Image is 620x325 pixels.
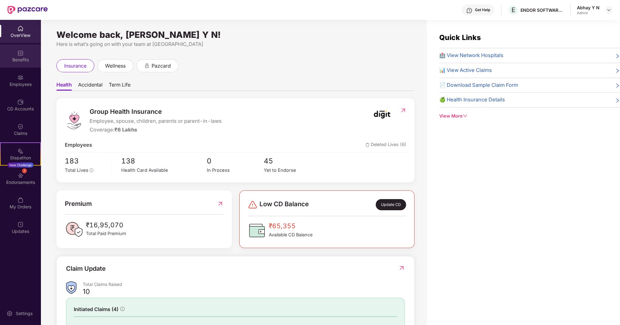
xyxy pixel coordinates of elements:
img: svg+xml;base64,PHN2ZyBpZD0iSGVscC0zMngzMiIgeG1sbnM9Imh0dHA6Ly93d3cudzMub3JnLzIwMDAvc3ZnIiB3aWR0aD... [466,7,472,14]
img: svg+xml;base64,PHN2ZyBpZD0iQ0RfQWNjb3VudHMiIGRhdGEtbmFtZT0iQ0QgQWNjb3VudHMiIHhtbG5zPSJodHRwOi8vd3... [17,99,24,105]
span: 📄 Download Sample Claim Form [439,81,518,89]
span: insurance [64,62,86,70]
img: svg+xml;base64,PHN2ZyBpZD0iRGFuZ2VyLTMyeDMyIiB4bWxucz0iaHR0cDovL3d3dy53My5vcmcvMjAwMC9zdmciIHdpZH... [248,200,258,210]
img: deleteIcon [365,143,370,147]
img: svg+xml;base64,PHN2ZyBpZD0iRW1wbG95ZWVzIiB4bWxucz0iaHR0cDovL3d3dy53My5vcmcvMjAwMC9zdmciIHdpZHRoPS... [17,74,24,81]
img: RedirectIcon [400,107,406,114]
img: svg+xml;base64,PHN2ZyBpZD0iU2V0dGluZy0yMHgyMCIgeG1sbnM9Imh0dHA6Ly93d3cudzMub3JnLzIwMDAvc3ZnIiB3aW... [7,310,13,317]
img: svg+xml;base64,PHN2ZyBpZD0iSG9tZSIgeG1sbnM9Imh0dHA6Ly93d3cudzMub3JnLzIwMDAvc3ZnIiB3aWR0aD0iMjAiIG... [17,25,24,32]
span: Quick Links [439,33,481,42]
span: right [615,53,620,60]
div: ENDOR SOFTWARE PRIVATE LIMITED [520,7,564,13]
div: View More [439,113,620,120]
div: animation [144,63,150,68]
span: down [463,114,467,118]
img: svg+xml;base64,PHN2ZyBpZD0iRW5kb3JzZW1lbnRzIiB4bWxucz0iaHR0cDovL3d3dy53My5vcmcvMjAwMC9zdmciIHdpZH... [17,172,24,179]
span: Employee, spouse, children, parents or parent-in-laws [90,117,222,125]
span: Total Lives [65,167,88,173]
img: svg+xml;base64,PHN2ZyB4bWxucz0iaHR0cDovL3d3dy53My5vcmcvMjAwMC9zdmciIHdpZHRoPSIyMSIgaGVpZ2h0PSIyMC... [17,148,24,154]
div: 10 [83,287,90,296]
img: svg+xml;base64,PHN2ZyBpZD0iVXBkYXRlZCIgeG1sbnM9Imh0dHA6Ly93d3cudzMub3JnLzIwMDAvc3ZnIiB3aWR0aD0iMj... [17,221,24,228]
span: Initiated Claims (4) [74,305,118,313]
span: Group Health Insurance [90,107,222,117]
span: 138 [121,156,207,167]
span: Low CD Balance [259,199,309,210]
div: Abhay Y N [577,5,600,11]
span: wellness [105,62,126,70]
span: 📊 View Active Claims [439,66,492,74]
img: svg+xml;base64,PHN2ZyBpZD0iTXlfT3JkZXJzIiBkYXRhLW5hbWU9Ik15IE9yZGVycyIgeG1sbnM9Imh0dHA6Ly93d3cudz... [17,197,24,203]
span: info-circle [120,307,125,311]
div: 7 [22,168,27,173]
span: Total Paid Premium [86,230,126,237]
div: Yet to Endorse [264,167,321,174]
div: Welcome back, [PERSON_NAME] Y N! [56,32,414,37]
img: svg+xml;base64,PHN2ZyBpZD0iQ2xhaW0iIHhtbG5zPSJodHRwOi8vd3d3LnczLm9yZy8yMDAwL3N2ZyIgd2lkdGg9IjIwIi... [17,123,24,130]
span: 🍏 Health Insurance Details [439,96,505,104]
span: right [615,97,620,104]
div: Stepathon [1,155,40,161]
img: CDBalanceIcon [248,221,266,240]
span: ₹6 Lakhs [114,127,137,133]
div: In Process [207,167,264,174]
span: Accidental [78,82,103,91]
span: info-circle [90,168,93,172]
span: right [615,82,620,89]
span: ₹65,355 [269,221,312,231]
div: Here is what’s going on with your team at [GEOGRAPHIC_DATA] [56,40,414,48]
img: PaidPremiumIcon [65,220,83,239]
span: Available CD Balance [269,231,312,238]
span: Deleted Lives (6) [365,141,406,149]
span: 0 [207,156,264,167]
span: pazcard [152,62,171,70]
div: Total Claims Raised [83,281,405,287]
div: Admin [577,11,600,16]
img: logo [65,111,83,130]
div: Coverage: [90,126,222,134]
div: Settings [14,310,34,317]
div: Get Help [475,7,490,12]
span: right [615,68,620,74]
img: RedirectIcon [398,265,405,271]
div: New Challenge [7,162,33,167]
img: svg+xml;base64,PHN2ZyBpZD0iRHJvcGRvd24tMzJ4MzIiIHhtbG5zPSJodHRwOi8vd3d3LnczLm9yZy8yMDAwL3N2ZyIgd2... [606,7,611,12]
div: Health Card Available [121,167,207,174]
img: RedirectIcon [217,199,224,209]
span: 45 [264,156,321,167]
span: Premium [65,199,92,209]
span: 🏥 View Network Hospitals [439,51,503,60]
span: 183 [65,156,108,167]
div: Claim Update [66,264,106,274]
img: New Pazcare Logo [7,6,48,14]
img: insurerIcon [370,107,394,122]
span: Health [56,82,72,91]
span: Employees [65,141,92,149]
span: Term Life [109,82,131,91]
span: E [511,6,515,14]
div: Update CD [376,199,406,210]
img: svg+xml;base64,PHN2ZyBpZD0iQmVuZWZpdHMiIHhtbG5zPSJodHRwOi8vd3d3LnczLm9yZy8yMDAwL3N2ZyIgd2lkdGg9Ij... [17,50,24,56]
span: ₹16,95,070 [86,220,126,230]
img: ClaimsSummaryIcon [66,281,77,294]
